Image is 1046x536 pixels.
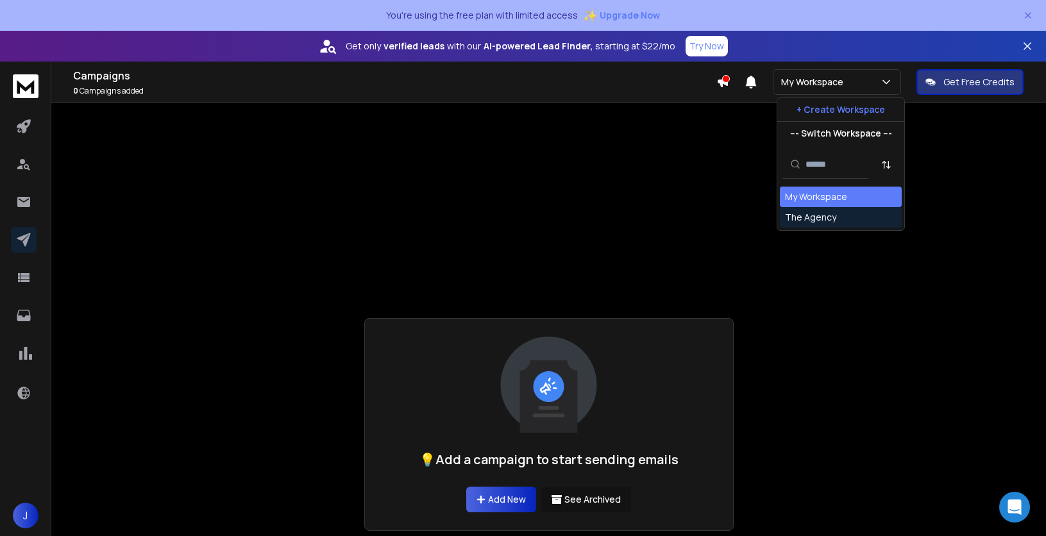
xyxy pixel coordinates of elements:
p: + Create Workspace [797,103,885,116]
p: Try Now [689,40,724,53]
p: Get only with our starting at $22/mo [346,40,675,53]
div: Open Intercom Messenger [999,492,1030,523]
button: + Create Workspace [777,98,904,121]
p: My Workspace [781,76,848,88]
strong: verified leads [384,40,444,53]
button: J [13,503,38,528]
strong: AI-powered Lead Finder, [484,40,593,53]
h1: 💡Add a campaign to start sending emails [419,451,679,469]
p: You're using the free plan with limited access [386,9,578,22]
button: Get Free Credits [916,69,1024,95]
span: 0 [73,85,78,96]
img: logo [13,74,38,98]
div: My Workspace [785,190,847,203]
p: Get Free Credits [943,76,1015,88]
p: Campaigns added [73,86,716,96]
button: Try Now [686,36,728,56]
p: --- Switch Workspace --- [790,127,892,140]
div: The Agency [785,211,836,224]
a: Add New [466,487,536,512]
button: See Archived [541,487,631,512]
button: ✨Upgrade Now [583,3,660,28]
h1: Campaigns [73,68,716,83]
span: Upgrade Now [600,9,660,22]
span: ✨ [583,6,597,24]
button: Sort by Sort A-Z [873,152,899,178]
